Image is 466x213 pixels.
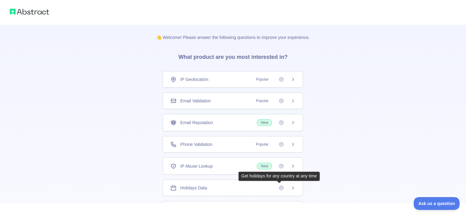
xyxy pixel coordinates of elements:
[146,25,320,40] p: 👋 Welcome! Please answer the following questions to improve your experience.
[180,185,207,191] span: Holidays Data
[169,40,297,71] h3: What product are you most interested in?
[180,120,213,126] span: Email Reputation
[10,7,49,16] img: Abstract logo
[257,119,272,126] span: New
[180,163,213,169] span: IP Abuse Lookup
[180,76,208,82] span: IP Geolocation
[414,197,460,210] iframe: Toggle Customer Support
[241,173,317,180] div: Get holidays for any country at any time
[257,163,272,169] span: New
[252,141,272,147] span: Popular
[252,76,272,82] span: Popular
[180,98,210,104] span: Email Validation
[180,141,212,147] span: Phone Validation
[252,98,272,104] span: Popular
